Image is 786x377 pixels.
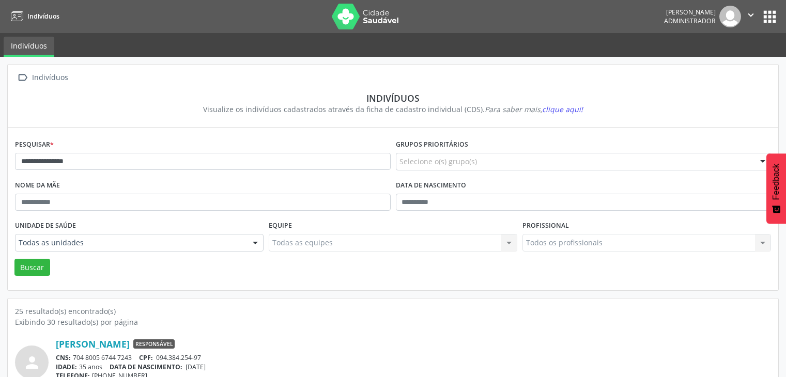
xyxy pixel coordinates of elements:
i: person [23,353,41,372]
span: DATA DE NASCIMENTO: [110,363,182,371]
label: Profissional [522,218,569,234]
span: 094.384.254-97 [156,353,201,362]
div: Indivíduos [30,70,70,85]
span: Administrador [664,17,716,25]
a: Indivíduos [7,8,59,25]
div: Exibindo 30 resultado(s) por página [15,317,771,327]
a:  Indivíduos [15,70,70,85]
label: Pesquisar [15,137,54,153]
span: [DATE] [186,363,206,371]
a: [PERSON_NAME] [56,338,130,350]
i:  [745,9,757,21]
button:  [741,6,761,27]
img: img [719,6,741,27]
span: clique aqui! [542,104,583,114]
div: [PERSON_NAME] [664,8,716,17]
span: CNS: [56,353,71,362]
label: Grupos prioritários [396,137,468,153]
span: IDADE: [56,363,77,371]
span: Feedback [772,164,781,200]
i:  [15,70,30,85]
div: 25 resultado(s) encontrado(s) [15,306,771,317]
label: Data de nascimento [396,178,466,194]
span: Todas as unidades [19,238,242,248]
label: Equipe [269,218,292,234]
a: Indivíduos [4,37,54,57]
span: Responsável [133,339,175,349]
label: Unidade de saúde [15,218,76,234]
div: 35 anos [56,363,771,371]
div: Indivíduos [22,92,764,104]
button: Feedback - Mostrar pesquisa [766,153,786,224]
span: Selecione o(s) grupo(s) [399,156,477,167]
button: apps [761,8,779,26]
span: Indivíduos [27,12,59,21]
span: CPF: [139,353,153,362]
i: Para saber mais, [485,104,583,114]
div: Visualize os indivíduos cadastrados através da ficha de cadastro individual (CDS). [22,104,764,115]
button: Buscar [14,259,50,276]
label: Nome da mãe [15,178,60,194]
div: 704 8005 6744 7243 [56,353,771,362]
